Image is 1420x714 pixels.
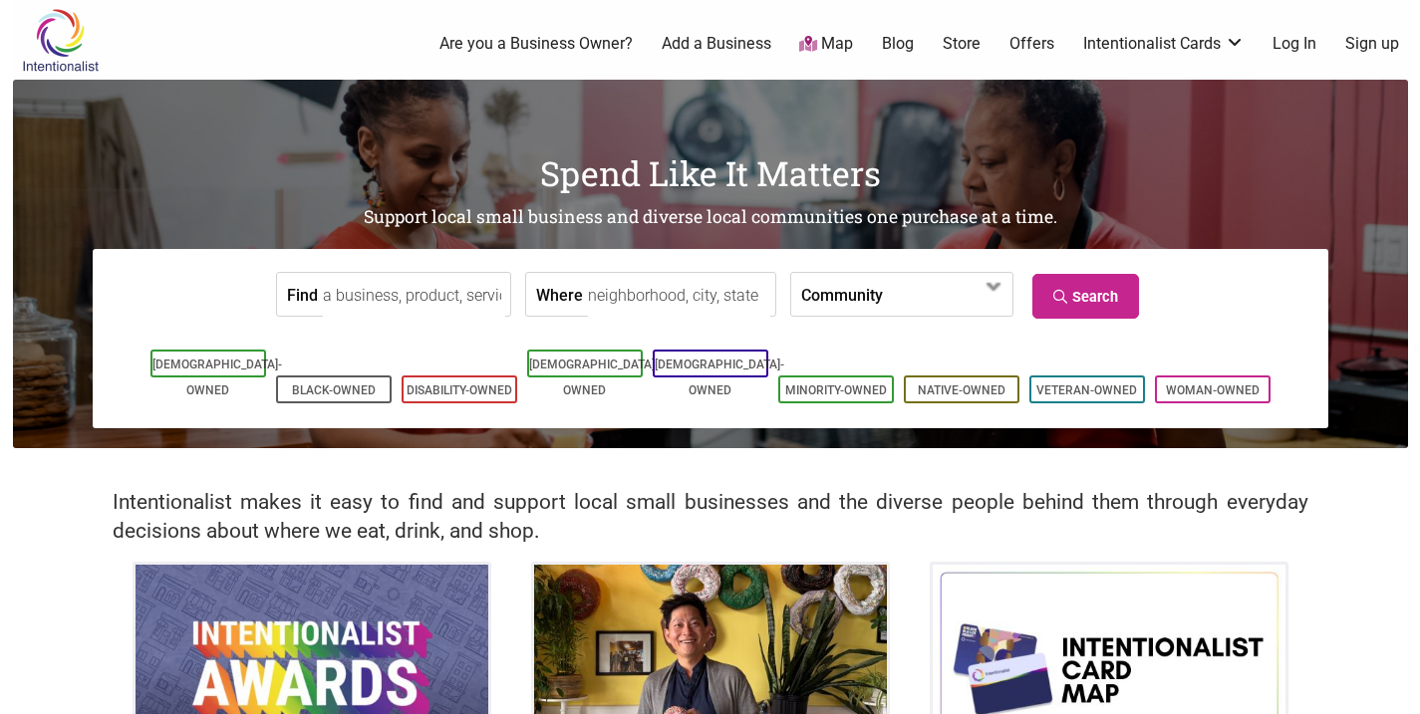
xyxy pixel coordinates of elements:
[292,383,376,397] a: Black-Owned
[1273,33,1316,55] a: Log In
[588,273,770,318] input: neighborhood, city, state
[13,149,1408,197] h1: Spend Like It Matters
[536,273,583,316] label: Where
[152,357,282,397] a: [DEMOGRAPHIC_DATA]-Owned
[113,488,1308,546] h2: Intentionalist makes it easy to find and support local small businesses and the diverse people be...
[785,383,887,397] a: Minority-Owned
[1036,383,1137,397] a: Veteran-Owned
[799,33,853,56] a: Map
[287,273,318,316] label: Find
[662,33,771,55] a: Add a Business
[529,357,659,397] a: [DEMOGRAPHIC_DATA]-Owned
[882,33,914,55] a: Blog
[407,383,512,397] a: Disability-Owned
[1032,274,1139,319] a: Search
[13,205,1408,230] h2: Support local small business and diverse local communities one purchase at a time.
[1009,33,1054,55] a: Offers
[13,8,108,73] img: Intentionalist
[1166,383,1260,397] a: Woman-Owned
[801,273,883,316] label: Community
[1345,33,1399,55] a: Sign up
[655,357,784,397] a: [DEMOGRAPHIC_DATA]-Owned
[439,33,633,55] a: Are you a Business Owner?
[918,383,1005,397] a: Native-Owned
[943,33,981,55] a: Store
[1083,33,1245,55] a: Intentionalist Cards
[323,273,505,318] input: a business, product, service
